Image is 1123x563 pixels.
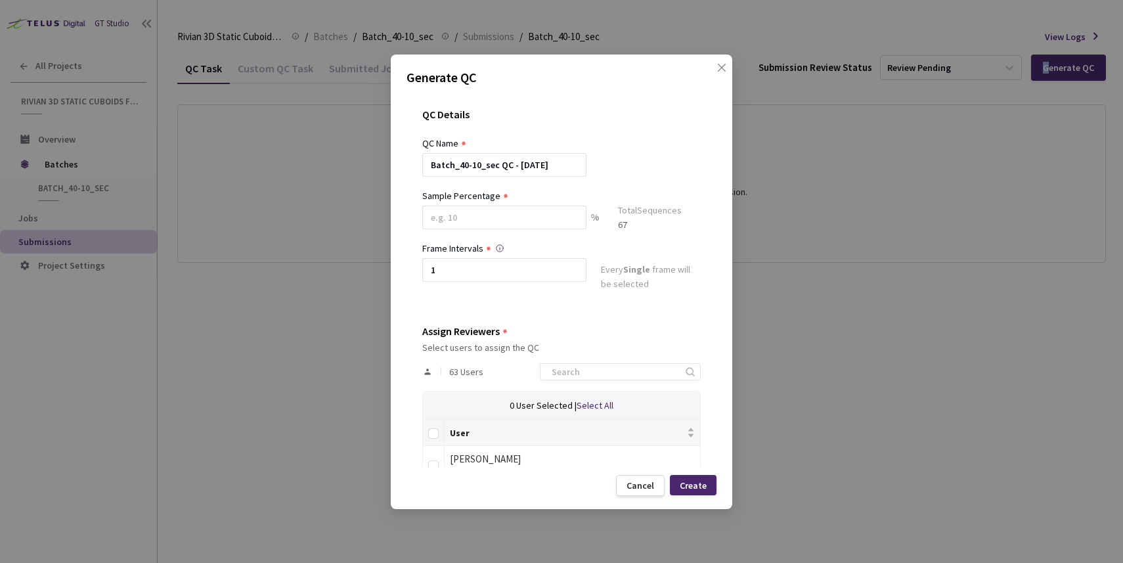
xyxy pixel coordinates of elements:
[407,68,716,87] p: Generate QC
[627,480,654,491] div: Cancel
[422,189,500,203] div: Sample Percentage
[601,262,701,294] div: Every frame will be selected
[422,108,701,136] div: QC Details
[510,399,577,411] span: 0 User Selected |
[623,263,650,275] strong: Single
[586,206,604,241] div: %
[422,136,458,150] div: QC Name
[422,325,500,337] div: Assign Reviewers
[422,206,586,229] input: e.g. 10
[450,451,695,467] div: [PERSON_NAME]
[618,203,682,217] div: Total Sequences
[577,399,613,411] span: Select All
[703,62,724,83] button: Close
[422,241,483,256] div: Frame Intervals
[544,364,684,380] input: Search
[450,466,695,476] div: [EMAIL_ADDRESS][DOMAIN_NAME]
[716,62,727,99] span: close
[445,420,701,446] th: User
[449,367,483,377] span: 63 Users
[680,480,707,490] div: Create
[450,427,684,438] span: User
[422,258,586,282] input: Enter frame interval
[422,342,701,353] div: Select users to assign the QC
[618,217,682,232] div: 67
